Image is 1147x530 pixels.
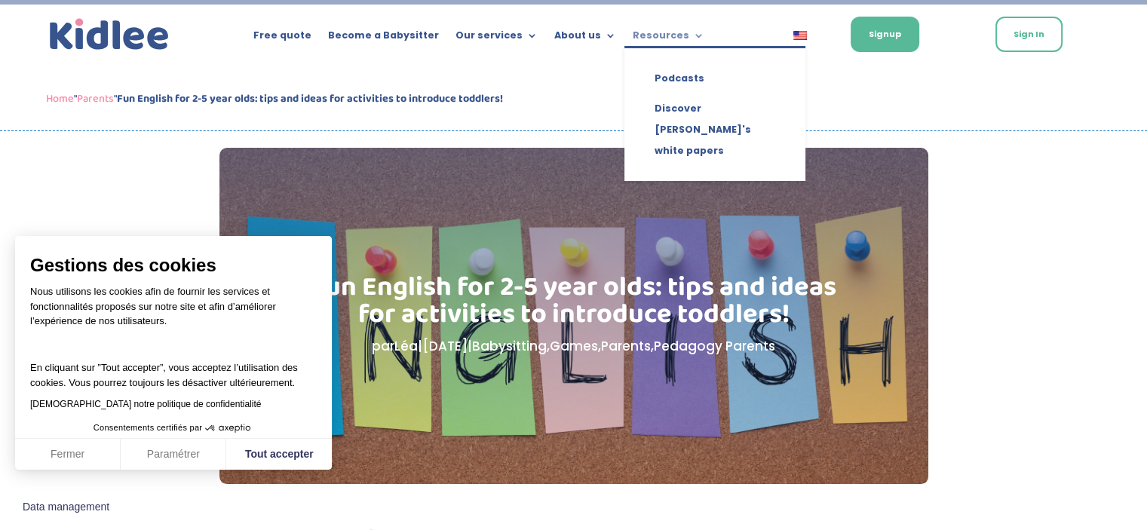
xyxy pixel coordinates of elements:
[295,274,852,335] h1: Fun English for 2-5 year olds: tips and ideas for activities to introduce toddlers!
[30,254,317,277] span: Gestions des cookies
[295,335,852,357] p: par | | , , ,
[94,424,202,432] span: Consentements certifiés par
[46,15,173,54] a: Kidlee Logo
[226,439,332,470] button: Tout accepter
[30,399,261,409] a: [DEMOGRAPHIC_DATA] notre politique de confidentialité
[46,15,173,54] img: logo_kidlee_blue
[121,439,226,470] button: Paramétrer
[639,63,790,93] a: Podcasts
[601,337,651,355] a: Parents
[117,90,503,108] strong: Fun English for 2-5 year olds: tips and ideas for activities to introduce toddlers!
[77,90,114,108] a: Parents
[455,30,538,47] a: Our services
[422,337,468,355] span: [DATE]
[46,90,503,108] span: " "
[472,337,547,355] a: Babysitting
[654,337,775,355] a: Pedagogy Parents
[30,284,317,339] p: Nous utilisons les cookies afin de fournir les services et fonctionnalités proposés sur notre sit...
[15,439,121,470] button: Fermer
[46,90,74,108] a: Home
[793,31,807,40] img: English
[550,337,598,355] a: Games
[23,501,109,514] span: Data management
[205,406,250,451] svg: Axeptio
[86,418,261,438] button: Consentements certifiés par
[851,17,919,52] a: Signup
[394,337,418,355] a: Léa
[554,30,616,47] a: About us
[14,492,118,523] button: Fermer le widget sans consentement
[639,93,790,166] a: Discover [PERSON_NAME]'s white papers
[328,30,439,47] a: Become a Babysitter
[30,346,317,391] p: En cliquant sur ”Tout accepter”, vous acceptez l’utilisation des cookies. Vous pourrez toujours l...
[995,17,1063,52] a: Sign In
[633,30,704,47] a: Resources
[253,30,311,47] a: Free quote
